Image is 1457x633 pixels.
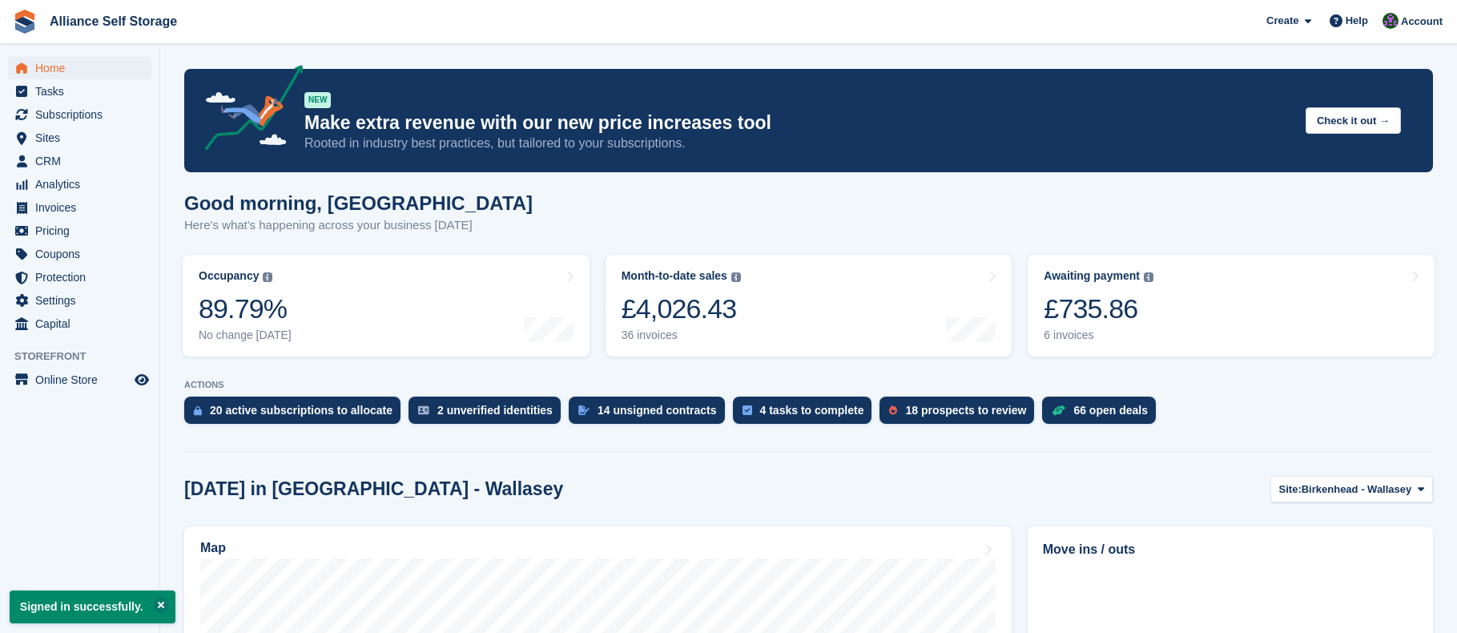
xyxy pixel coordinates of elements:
p: ACTIONS [184,380,1433,390]
span: Create [1266,13,1298,29]
div: 14 unsigned contracts [598,404,717,417]
span: Help [1346,13,1368,29]
div: 36 invoices [622,329,741,342]
img: deal-1b604bf984904fb50ccaf53a9ad4b4a5d6e5aea283cecdc64d6e3604feb123c2.svg [1052,405,1065,416]
h1: Good morning, [GEOGRAPHIC_DATA] [184,192,533,214]
a: menu [8,80,151,103]
a: menu [8,57,151,79]
span: Storefront [14,349,159,365]
div: Month-to-date sales [622,269,727,283]
img: stora-icon-8386f47178a22dfd0bd8f6a31ec36ba5ce8667c1dd55bd0f319d3a0aa187defe.svg [13,10,37,34]
div: 2 unverified identities [437,404,553,417]
a: menu [8,150,151,172]
a: menu [8,369,151,391]
a: menu [8,289,151,312]
a: 2 unverified identities [409,397,569,432]
span: Analytics [35,173,131,196]
span: Pricing [35,220,131,242]
a: menu [8,127,151,149]
div: £735.86 [1044,292,1153,325]
p: Here's what's happening across your business [DATE] [184,216,533,235]
span: CRM [35,150,131,172]
a: 4 tasks to complete [733,397,880,432]
img: icon-info-grey-7440780725fd019a000dd9b08b2336e03edf1995a4989e88bcd33f0948082b44.svg [731,272,741,282]
a: Month-to-date sales £4,026.43 36 invoices [606,255,1012,357]
span: Sites [35,127,131,149]
div: NEW [304,92,331,108]
div: Occupancy [199,269,259,283]
div: 66 open deals [1073,404,1148,417]
img: prospect-51fa495bee0391a8d652442698ab0144808aea92771e9ea1ae160a38d050c398.svg [889,405,897,415]
span: Account [1401,14,1443,30]
span: Online Store [35,369,131,391]
div: Awaiting payment [1044,269,1140,283]
div: £4,026.43 [622,292,741,325]
a: 18 prospects to review [879,397,1042,432]
a: Occupancy 89.79% No change [DATE] [183,255,590,357]
h2: [DATE] in [GEOGRAPHIC_DATA] - Wallasey [184,478,563,500]
a: Preview store [132,370,151,389]
div: 18 prospects to review [905,404,1026,417]
a: menu [8,173,151,196]
span: Settings [35,289,131,312]
p: Rooted in industry best practices, but tailored to your subscriptions. [304,135,1293,152]
span: Invoices [35,196,131,219]
span: Coupons [35,243,131,265]
img: Romilly Norton [1383,13,1399,29]
div: 4 tasks to complete [760,404,864,417]
img: contract_signature_icon-13c848040528278c33f63329250d36e43548de30e8caae1d1a13099fd9432cc5.svg [578,405,590,415]
span: Site: [1279,482,1302,498]
span: Home [35,57,131,79]
a: menu [8,266,151,288]
h2: Move ins / outs [1043,540,1418,559]
a: menu [8,243,151,265]
h2: Map [200,541,226,555]
img: icon-info-grey-7440780725fd019a000dd9b08b2336e03edf1995a4989e88bcd33f0948082b44.svg [1144,272,1153,282]
span: Birkenhead - Wallasey [1302,482,1412,498]
a: menu [8,312,151,335]
p: Signed in successfully. [10,591,175,623]
img: task-75834270c22a3079a89374b754ae025e5fb1db73e45f91037f5363f120a921f8.svg [743,405,752,415]
span: Subscriptions [35,103,131,126]
div: No change [DATE] [199,329,292,342]
span: Tasks [35,80,131,103]
span: Capital [35,312,131,335]
img: icon-info-grey-7440780725fd019a000dd9b08b2336e03edf1995a4989e88bcd33f0948082b44.svg [263,272,272,282]
a: 66 open deals [1042,397,1164,432]
a: Alliance Self Storage [43,8,183,34]
div: 89.79% [199,292,292,325]
span: Protection [35,266,131,288]
a: menu [8,103,151,126]
img: price-adjustments-announcement-icon-8257ccfd72463d97f412b2fc003d46551f7dbcb40ab6d574587a9cd5c0d94... [191,65,304,156]
button: Site: Birkenhead - Wallasey [1270,476,1433,502]
p: Make extra revenue with our new price increases tool [304,111,1293,135]
a: menu [8,220,151,242]
a: menu [8,196,151,219]
img: verify_identity-adf6edd0f0f0b5bbfe63781bf79b02c33cf7c696d77639b501bdc392416b5a36.svg [418,405,429,415]
a: 14 unsigned contracts [569,397,733,432]
a: 20 active subscriptions to allocate [184,397,409,432]
div: 6 invoices [1044,329,1153,342]
a: Awaiting payment £735.86 6 invoices [1028,255,1435,357]
img: active_subscription_to_allocate_icon-d502201f5373d7db506a760aba3b589e785aa758c864c3986d89f69b8ff3... [194,405,202,416]
div: 20 active subscriptions to allocate [210,404,392,417]
button: Check it out → [1306,107,1401,134]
